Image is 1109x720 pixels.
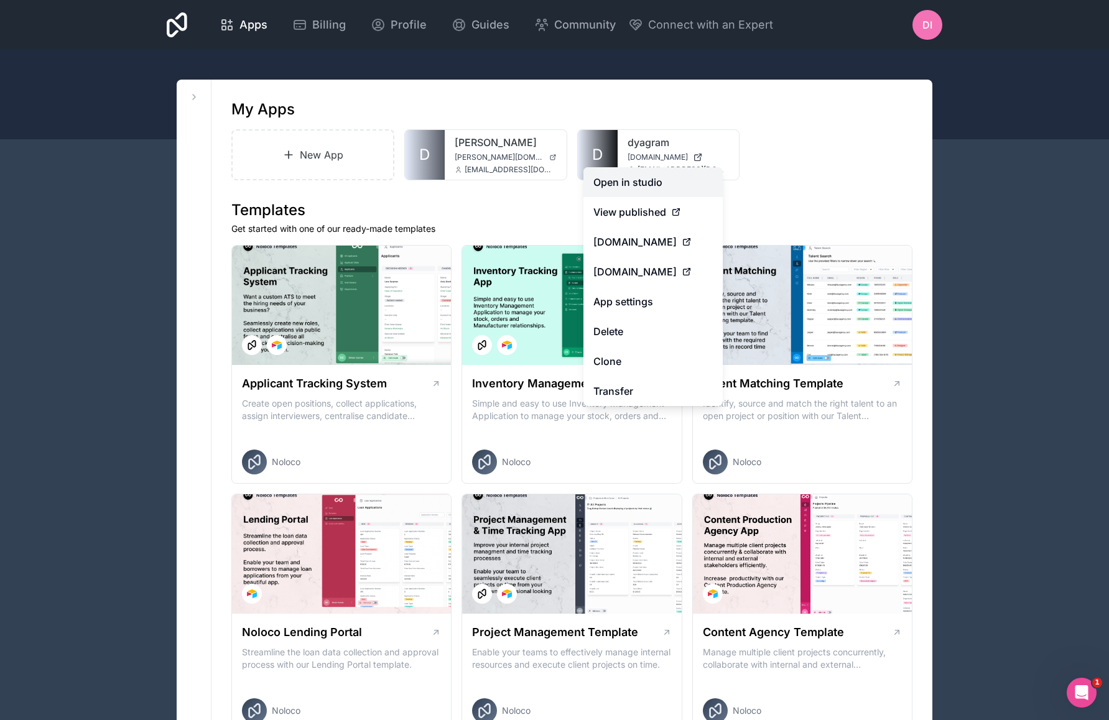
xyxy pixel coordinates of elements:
a: New App [231,129,394,180]
span: [EMAIL_ADDRESS][DOMAIN_NAME] [638,165,730,175]
a: [DOMAIN_NAME] [583,257,723,287]
p: Manage multiple client projects concurrently, collaborate with internal and external stakeholders... [703,646,902,671]
a: [PERSON_NAME][DOMAIN_NAME] [455,152,557,162]
a: [PERSON_NAME] [455,135,557,150]
a: Apps [210,11,277,39]
span: D [419,145,430,165]
p: Get started with one of our ready-made templates [231,223,912,235]
span: Billing [312,16,346,34]
span: View published [593,205,666,219]
h1: Applicant Tracking System [242,375,387,392]
img: Airtable Logo [247,589,257,599]
h1: Project Management Template [472,624,638,641]
a: Open in studio [583,167,723,197]
a: Community [524,11,626,39]
span: DI [922,17,932,32]
p: Simple and easy to use Inventory Management Application to manage your stock, orders and Manufact... [472,397,671,422]
img: Airtable Logo [502,589,512,599]
button: Delete [583,316,723,346]
span: Noloco [733,456,761,468]
a: D [578,130,618,180]
a: D [405,130,445,180]
a: [DOMAIN_NAME] [628,152,730,162]
a: Clone [583,346,723,376]
h1: Inventory Management Template [472,375,652,392]
span: [DOMAIN_NAME] [593,234,677,249]
span: Guides [471,16,509,34]
span: Apps [239,16,267,34]
button: Connect with an Expert [628,16,773,34]
p: Enable your teams to effectively manage internal resources and execute client projects on time. [472,646,671,671]
span: Noloco [272,704,300,717]
a: View published [583,197,723,227]
a: Profile [361,11,437,39]
span: [DOMAIN_NAME] [593,264,677,279]
span: [DOMAIN_NAME] [628,152,688,162]
a: dyagram [628,135,730,150]
p: Create open positions, collect applications, assign interviewers, centralise candidate feedback a... [242,397,441,422]
p: Identify, source and match the right talent to an open project or position with our Talent Matchi... [703,397,902,422]
span: Community [554,16,616,34]
span: Noloco [733,704,761,717]
span: Connect with an Expert [648,16,773,34]
span: Noloco [502,704,531,717]
img: Airtable Logo [502,340,512,350]
img: Airtable Logo [272,340,282,350]
h1: Templates [231,200,912,220]
p: Streamline the loan data collection and approval process with our Lending Portal template. [242,646,441,671]
a: App settings [583,287,723,316]
span: Profile [391,16,427,34]
img: Airtable Logo [708,589,718,599]
span: [PERSON_NAME][DOMAIN_NAME] [455,152,544,162]
span: 1 [1092,678,1102,688]
span: Noloco [272,456,300,468]
a: Billing [282,11,356,39]
h1: My Apps [231,99,295,119]
span: D [592,145,603,165]
a: Transfer [583,376,723,406]
h1: Noloco Lending Portal [242,624,362,641]
h1: Talent Matching Template [703,375,843,392]
iframe: Intercom live chat [1067,678,1097,708]
a: [DOMAIN_NAME] [583,227,723,257]
a: Guides [442,11,519,39]
span: Noloco [502,456,531,468]
h1: Content Agency Template [703,624,844,641]
span: [EMAIL_ADDRESS][DOMAIN_NAME] [465,165,557,175]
